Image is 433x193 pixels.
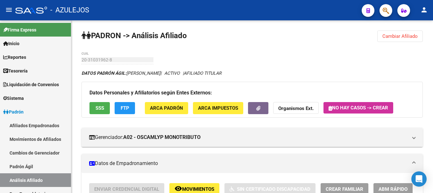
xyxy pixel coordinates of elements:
i: | ACTIVO | [82,71,222,76]
span: ARCA Impuestos [198,106,238,111]
span: Reportes [3,54,26,61]
strong: PADRON -> Análisis Afiliado [82,31,187,40]
mat-panel-title: Datos de Empadronamiento [89,160,408,167]
span: Crear Familiar [326,186,363,192]
button: ARCA Padrón [145,102,188,114]
strong: DATOS PADRÓN ÁGIL: [82,71,126,76]
mat-expansion-panel-header: Datos de Empadronamiento [82,154,423,173]
div: Open Intercom Messenger [411,171,427,187]
span: Movimientos [182,186,214,192]
span: AFILIADO TITULAR [184,71,222,76]
button: Organismos Ext. [273,102,319,114]
mat-icon: remove_red_eye [174,185,182,192]
strong: A02 - OSCAMLYP MONOTRIBUTO [123,134,201,141]
span: Inicio [3,40,19,47]
span: Enviar Credencial Digital [94,186,159,192]
span: [PERSON_NAME] [82,71,160,76]
span: Sistema [3,95,24,102]
span: ABM Rápido [379,186,408,192]
mat-expansion-panel-header: Gerenciador:A02 - OSCAMLYP MONOTRIBUTO [82,128,423,147]
button: SSS [89,102,110,114]
span: Sin Certificado Discapacidad [237,186,310,192]
button: No hay casos -> Crear [323,102,393,114]
span: Liquidación de Convenios [3,81,59,88]
span: No hay casos -> Crear [329,105,388,111]
mat-icon: menu [5,6,13,14]
span: Firma Express [3,26,36,33]
button: Cambiar Afiliado [377,31,423,42]
span: SSS [96,106,104,111]
button: FTP [115,102,135,114]
h3: Datos Personales y Afiliatorios según Entes Externos: [89,88,415,97]
mat-panel-title: Gerenciador: [89,134,408,141]
span: Cambiar Afiliado [382,33,418,39]
mat-icon: person [420,6,428,14]
button: ARCA Impuestos [193,102,243,114]
span: ARCA Padrón [150,106,183,111]
span: FTP [121,106,129,111]
span: Tesorería [3,67,28,74]
span: - AZULEJOS [50,3,89,17]
span: Padrón [3,108,24,115]
strong: Organismos Ext. [278,106,314,112]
